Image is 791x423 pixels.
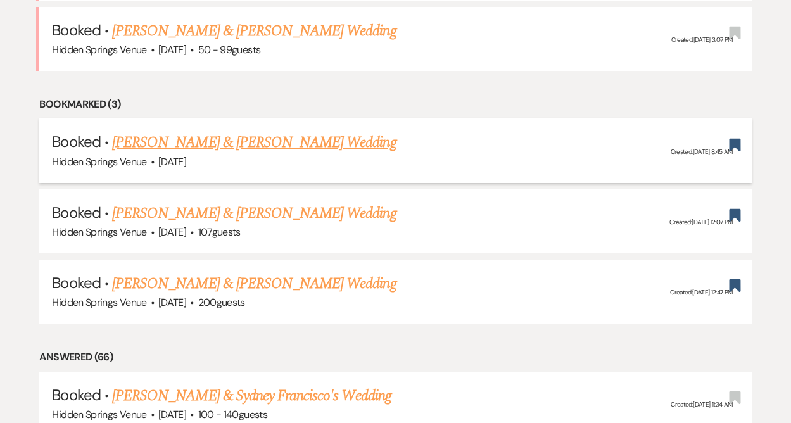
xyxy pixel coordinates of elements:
span: Hidden Springs Venue [52,408,146,421]
span: Hidden Springs Venue [52,225,146,239]
span: [DATE] [158,296,186,309]
a: [PERSON_NAME] & [PERSON_NAME] Wedding [112,202,396,225]
span: [DATE] [158,43,186,56]
span: [DATE] [158,408,186,421]
span: Booked [52,132,100,151]
li: Bookmarked (3) [39,96,751,113]
span: Created: [DATE] 3:07 PM [671,35,733,44]
li: Answered (66) [39,349,751,365]
span: Created: [DATE] 12:07 PM [669,218,732,226]
span: [DATE] [158,155,186,168]
span: Created: [DATE] 12:47 PM [670,289,732,297]
span: Booked [52,20,100,40]
a: [PERSON_NAME] & [PERSON_NAME] Wedding [112,20,396,42]
span: 100 - 140 guests [198,408,267,421]
span: 50 - 99 guests [198,43,261,56]
span: Booked [52,385,100,405]
span: Hidden Springs Venue [52,43,146,56]
span: [DATE] [158,225,186,239]
span: Booked [52,203,100,222]
span: Created: [DATE] 11:34 AM [671,400,732,408]
span: Hidden Springs Venue [52,296,146,309]
span: Booked [52,273,100,293]
a: [PERSON_NAME] & [PERSON_NAME] Wedding [112,131,396,154]
span: Hidden Springs Venue [52,155,146,168]
span: 200 guests [198,296,245,309]
a: [PERSON_NAME] & [PERSON_NAME] Wedding [112,272,396,295]
span: 107 guests [198,225,241,239]
span: Created: [DATE] 8:45 AM [671,148,733,156]
a: [PERSON_NAME] & Sydney Francisco's Wedding [112,384,391,407]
